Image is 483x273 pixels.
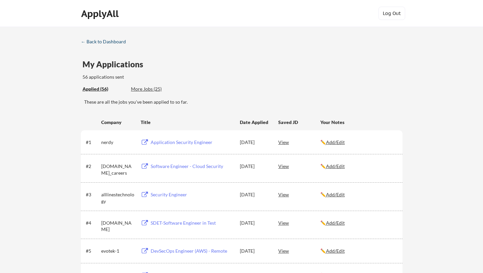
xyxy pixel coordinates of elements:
div: ApplyAll [81,8,121,19]
a: ← Back to Dashboard [81,39,131,46]
div: [DATE] [240,191,269,198]
div: Your Notes [320,119,396,126]
div: View [278,245,320,257]
div: Title [141,119,233,126]
div: #1 [86,139,99,146]
div: These are all the jobs you've been applied to so far. [84,99,402,105]
div: View [278,160,320,172]
div: #4 [86,220,99,226]
div: ✏️ [320,248,396,254]
div: Company [101,119,135,126]
div: [DOMAIN_NAME]_careers [101,163,135,176]
div: evotek-1 [101,248,135,254]
u: Add/Edit [326,220,345,226]
div: ← Back to Dashboard [81,39,131,44]
div: These are all the jobs you've been applied to so far. [83,86,126,93]
div: alllinestechnology [101,191,135,204]
div: [DATE] [240,163,269,170]
div: View [278,136,320,148]
u: Add/Edit [326,248,345,254]
div: These are job applications we think you'd be a good fit for, but couldn't apply you to automatica... [131,86,180,93]
div: My Applications [83,60,149,68]
div: #5 [86,248,99,254]
div: [DATE] [240,248,269,254]
u: Add/Edit [326,163,345,169]
div: Security Engineer [151,191,233,198]
u: Add/Edit [326,192,345,197]
div: More Jobs (25) [131,86,180,92]
div: [DATE] [240,139,269,146]
div: ✏️ [320,139,396,146]
div: Saved JD [278,116,320,128]
div: Software Engineer - Cloud Security [151,163,233,170]
u: Add/Edit [326,139,345,145]
div: nerdy [101,139,135,146]
div: ✏️ [320,191,396,198]
div: [DOMAIN_NAME] [101,220,135,233]
div: #2 [86,163,99,170]
button: Log Out [378,7,405,20]
div: #3 [86,191,99,198]
div: ✏️ [320,163,396,170]
div: ✏️ [320,220,396,226]
div: 56 applications sent [83,74,212,80]
div: Date Applied [240,119,269,126]
div: View [278,217,320,229]
div: View [278,188,320,200]
div: DevSecOps Engineer (AWS) - Remote [151,248,233,254]
div: [DATE] [240,220,269,226]
div: Application Security Engineer [151,139,233,146]
div: Applied (56) [83,86,126,92]
div: SDET-Software Engineer in Test [151,220,233,226]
